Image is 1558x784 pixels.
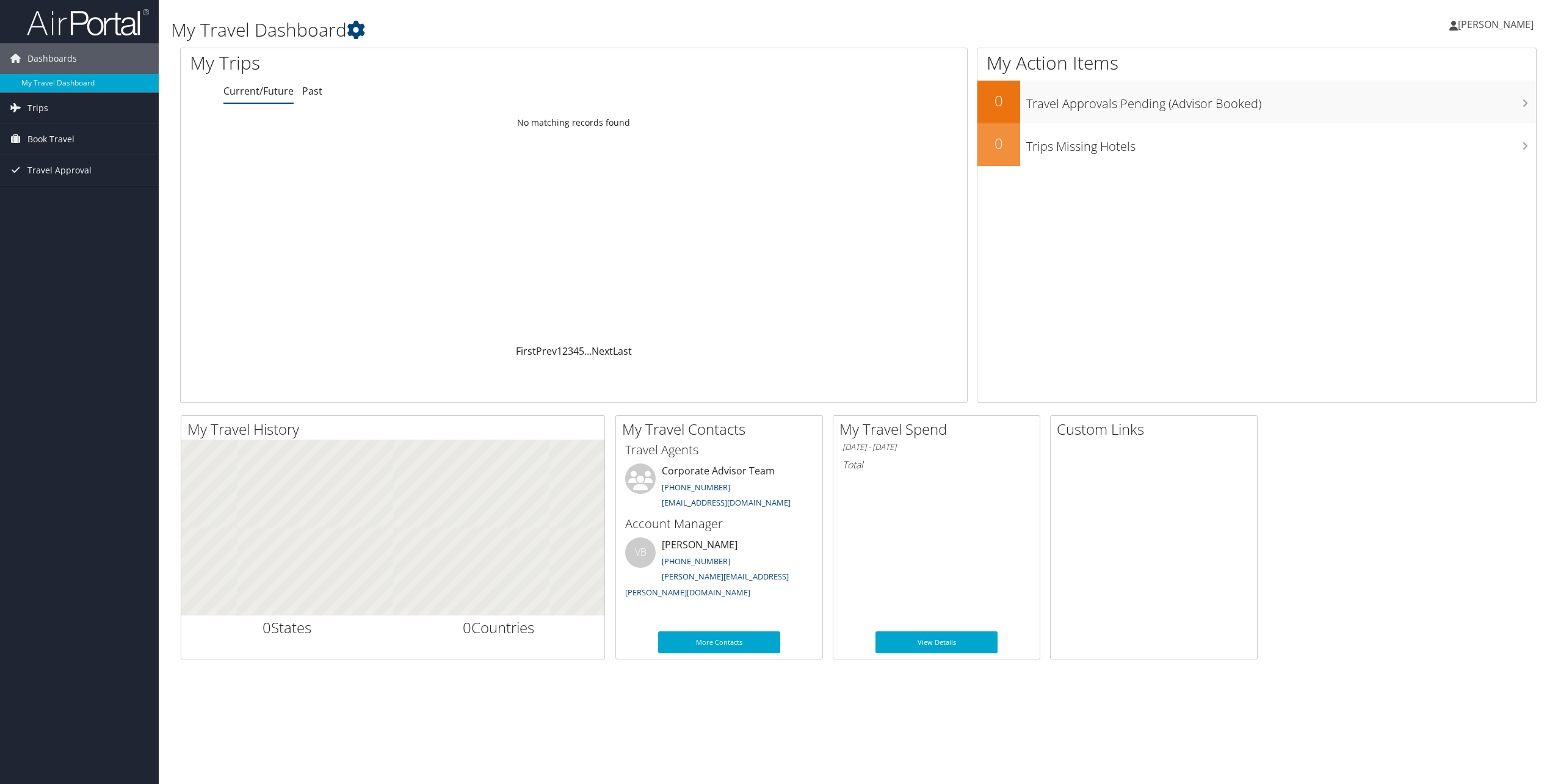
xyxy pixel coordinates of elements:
[223,84,294,98] a: Current/Future
[619,463,819,514] li: Corporate Advisor Team
[171,17,1087,43] h1: My Travel Dashboard
[579,344,584,358] a: 5
[463,617,471,637] span: 0
[187,419,604,440] h2: My Travel History
[977,133,1020,154] h2: 0
[839,419,1040,440] h2: My Travel Spend
[27,124,74,154] span: Book Travel
[557,344,562,358] a: 1
[536,344,557,358] a: Prev
[625,537,656,568] div: VB
[662,482,730,493] a: [PHONE_NUMBER]
[27,155,92,186] span: Travel Approval
[842,441,1031,453] h6: [DATE] - [DATE]
[662,497,791,508] a: [EMAIL_ADDRESS][DOMAIN_NAME]
[842,458,1031,471] h6: Total
[977,50,1536,76] h1: My Action Items
[977,123,1536,166] a: 0Trips Missing Hotels
[977,90,1020,111] h2: 0
[402,617,596,638] h2: Countries
[1458,18,1534,31] span: [PERSON_NAME]
[573,344,579,358] a: 4
[658,631,780,653] a: More Contacts
[302,84,322,98] a: Past
[190,617,384,638] h2: States
[1026,132,1536,155] h3: Trips Missing Hotels
[181,112,967,134] td: No matching records found
[619,537,819,603] li: [PERSON_NAME]
[1449,6,1546,43] a: [PERSON_NAME]
[568,344,573,358] a: 3
[625,515,813,532] h3: Account Manager
[592,344,613,358] a: Next
[625,441,813,459] h3: Travel Agents
[562,344,568,358] a: 2
[875,631,998,653] a: View Details
[622,419,822,440] h2: My Travel Contacts
[584,344,592,358] span: …
[263,617,271,637] span: 0
[27,93,48,123] span: Trips
[625,571,789,598] a: [PERSON_NAME][EMAIL_ADDRESS][PERSON_NAME][DOMAIN_NAME]
[613,344,632,358] a: Last
[977,81,1536,123] a: 0Travel Approvals Pending (Advisor Booked)
[27,43,77,74] span: Dashboards
[190,50,630,76] h1: My Trips
[1026,89,1536,112] h3: Travel Approvals Pending (Advisor Booked)
[1057,419,1257,440] h2: Custom Links
[516,344,536,358] a: First
[662,556,730,567] a: [PHONE_NUMBER]
[27,8,149,37] img: airportal-logo.png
